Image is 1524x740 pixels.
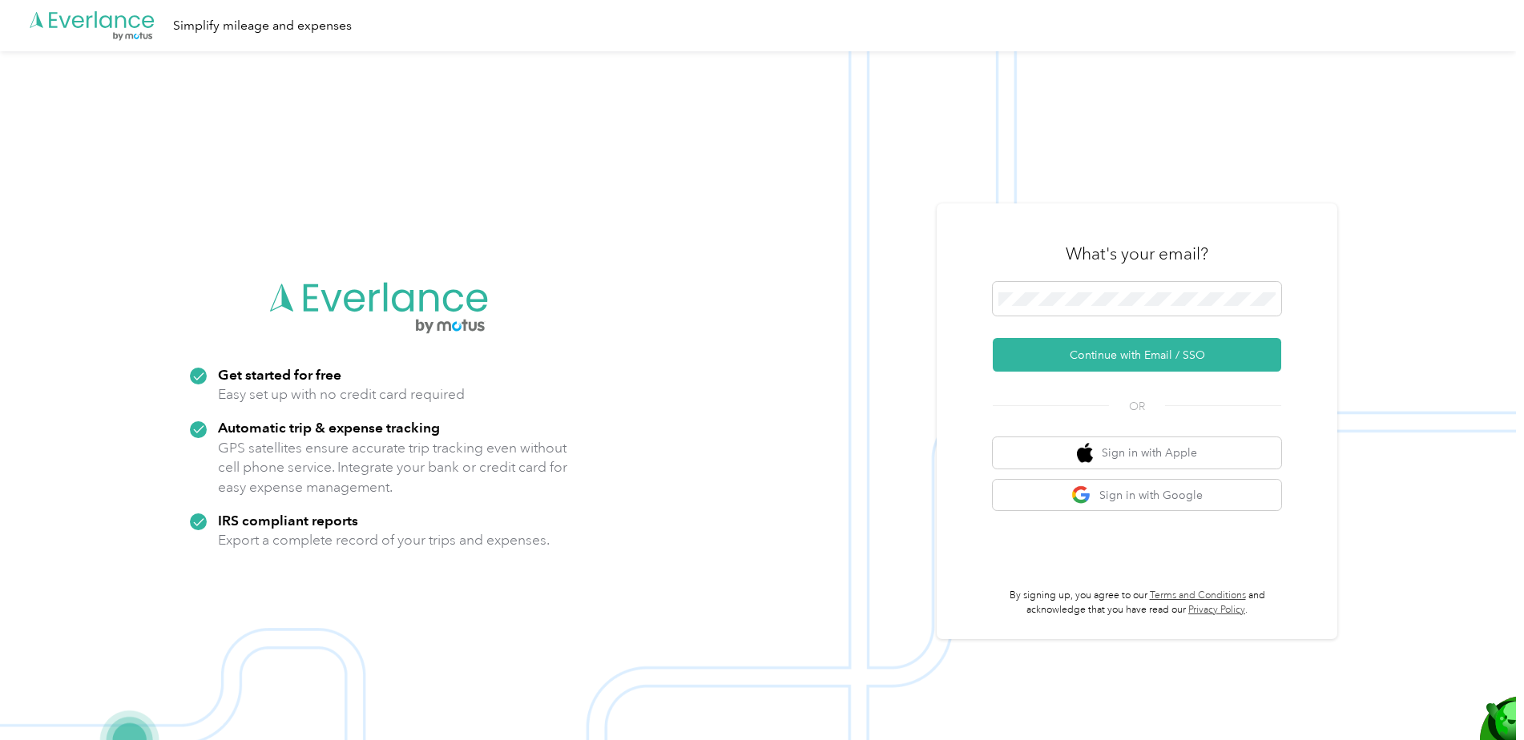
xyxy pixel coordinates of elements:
p: Easy set up with no credit card required [218,384,465,404]
h3: What's your email? [1066,243,1208,265]
button: apple logoSign in with Apple [993,437,1281,469]
strong: Automatic trip & expense tracking [218,419,440,436]
strong: IRS compliant reports [218,512,358,529]
strong: Get started for free [218,366,341,383]
p: Export a complete record of your trips and expenses. [218,530,550,550]
button: google logoSign in with Google [993,480,1281,511]
a: Privacy Policy [1188,604,1245,616]
img: google logo [1071,485,1091,505]
p: GPS satellites ensure accurate trip tracking even without cell phone service. Integrate your bank... [218,438,568,497]
div: Simplify mileage and expenses [173,16,352,36]
a: Terms and Conditions [1150,589,1246,601]
button: Continue with Email / SSO [993,338,1281,372]
img: apple logo [1077,443,1093,463]
span: OR [1109,398,1165,415]
p: By signing up, you agree to our and acknowledge that you have read our . [993,589,1281,617]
